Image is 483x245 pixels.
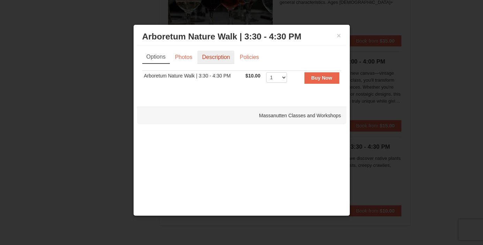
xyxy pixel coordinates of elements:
[142,51,170,64] a: Options
[137,107,346,124] div: Massanutten Classes and Workshops
[337,32,341,39] button: ×
[142,31,341,42] h3: Arboretum Nature Walk | 3:30 - 4:30 PM
[197,51,234,64] a: Description
[304,72,339,83] button: Buy Now
[171,51,197,64] a: Photos
[246,73,261,79] span: $10.00
[235,51,263,64] a: Policies
[311,75,332,81] strong: Buy Now
[142,71,244,88] td: Arboretum Nature Walk | 3:30 - 4:30 PM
